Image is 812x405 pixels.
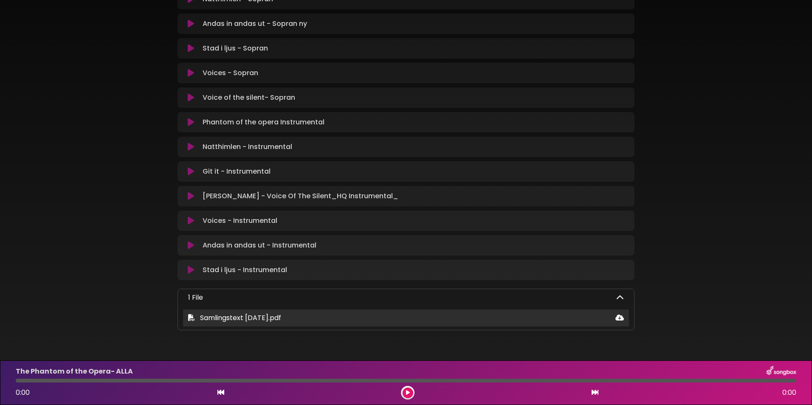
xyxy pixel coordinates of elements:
p: Git it - Instrumental [203,166,271,177]
span: Samlingstext [DATE].pdf [200,313,281,323]
p: Andas in andas ut - Instrumental [203,240,316,250]
p: [PERSON_NAME] - Voice Of The Silent_HQ Instrumental_ [203,191,398,201]
p: 1 File [188,292,203,303]
p: Voice of the silent- Sopran [203,93,295,103]
p: Voices - Instrumental [203,216,277,226]
p: Natthimlen - Instrumental [203,142,292,152]
p: Stad i ljus - Instrumental [203,265,287,275]
p: Voices - Sopran [203,68,258,78]
p: Stad i ljus - Sopran [203,43,268,53]
p: Phantom of the opera Instrumental [203,117,324,127]
p: Andas in andas ut - Sopran ny [203,19,307,29]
